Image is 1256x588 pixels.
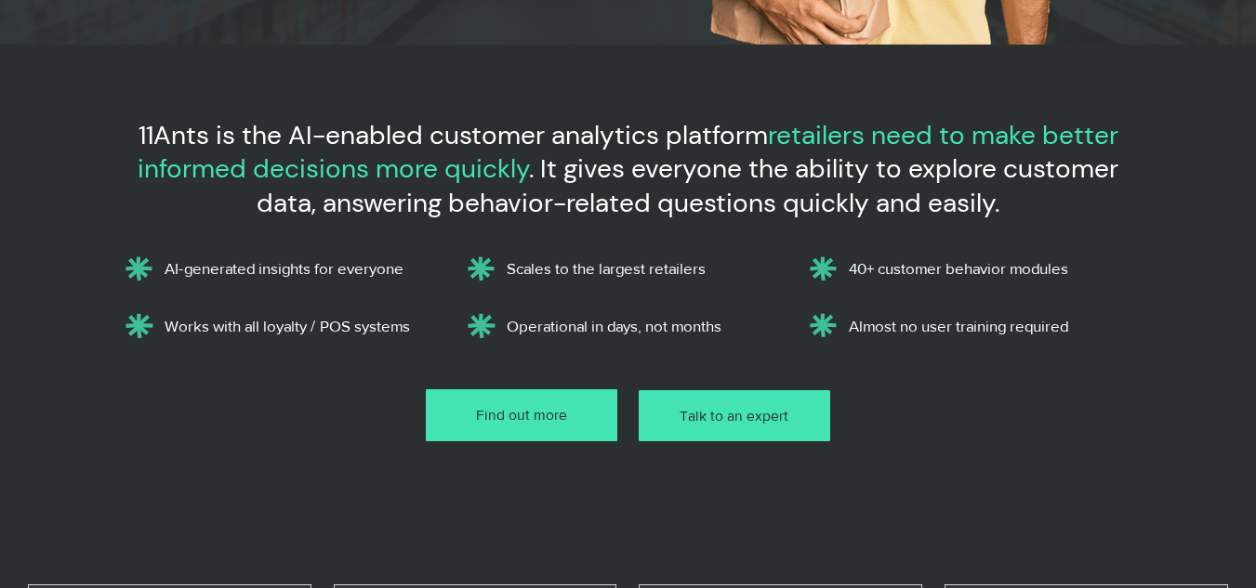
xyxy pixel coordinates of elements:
[257,151,1118,219] span: . It gives everyone the ability to explore customer data, answering behavior-related questions qu...
[165,259,403,277] span: AI-generated insights for everyone
[639,390,829,441] a: Talk to an expert
[165,317,450,335] p: Works with all loyalty / POS systems
[849,259,1134,278] p: 40+ customer behavior modules
[849,317,1134,335] p: Almost no user training required
[426,389,616,440] a: Find out more
[138,118,1118,186] span: retailers need to make better informed decisions more quickly
[680,406,788,426] span: Talk to an expert
[476,405,567,425] span: Find out more
[507,317,792,335] p: Operational in days, not months
[139,118,768,152] span: 11Ants is the AI-enabled customer analytics platform
[507,259,792,278] p: Scales to the largest retailers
